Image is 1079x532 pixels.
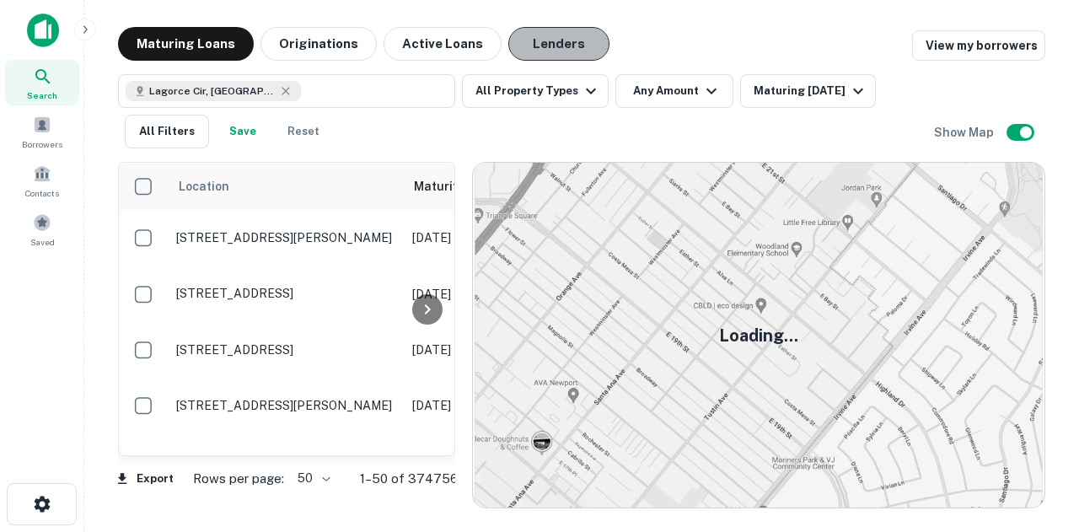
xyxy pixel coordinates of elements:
button: Any Amount [615,74,733,108]
div: 50 [291,466,333,491]
button: Originations [260,27,377,61]
h5: Loading... [719,323,798,348]
h6: Show Map [934,123,996,142]
span: Search [27,89,57,102]
span: Contacts [25,186,59,200]
p: [STREET_ADDRESS][PERSON_NAME] [176,398,395,413]
span: Lagorce Cir, [GEOGRAPHIC_DATA], [GEOGRAPHIC_DATA] [149,83,276,99]
p: [STREET_ADDRESS][PERSON_NAME] [176,230,395,245]
a: Borrowers [5,109,79,154]
button: All Property Types [462,74,609,108]
button: Active Loans [384,27,502,61]
button: Maturing Loans [118,27,254,61]
th: Location [168,163,404,210]
button: Export [118,466,173,492]
iframe: Chat Widget [995,397,1079,478]
span: Borrowers [22,137,62,151]
button: Lenders [508,27,609,61]
span: Location [178,176,251,196]
a: Search [5,60,79,105]
a: View my borrowers [912,30,1045,61]
a: Saved [5,207,79,252]
div: Maturing [DATE] [754,81,868,101]
a: Contacts [5,158,79,203]
button: Maturing [DATE] [740,74,876,108]
button: Save your search to get updates of matches that match your search criteria. [216,115,270,148]
img: map-placeholder.webp [473,163,1044,508]
button: Reset [276,115,330,148]
button: Lagorce Cir, [GEOGRAPHIC_DATA], [GEOGRAPHIC_DATA] [118,74,455,108]
img: capitalize-icon.png [27,13,59,47]
button: All Filters [125,115,209,148]
p: [STREET_ADDRESS] [176,342,395,357]
p: 1–50 of 374756 [360,469,458,489]
span: Saved [30,235,55,249]
p: Rows per page: [193,469,284,489]
p: [STREET_ADDRESS] [176,286,395,301]
th: Maturity dates displayed may be estimated. Please contact the lender for the most accurate maturi... [404,163,572,210]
